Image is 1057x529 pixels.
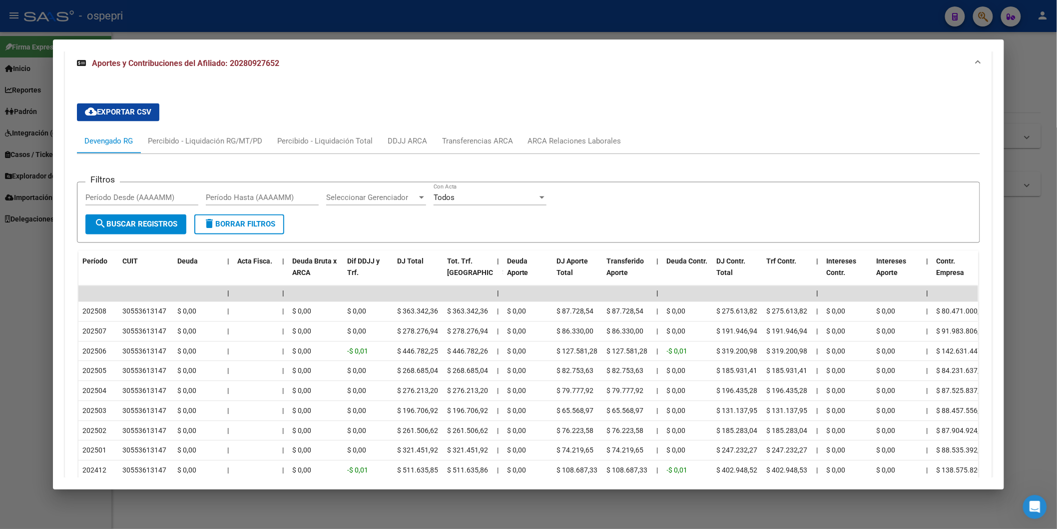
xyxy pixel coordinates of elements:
span: $ 0,00 [667,367,686,375]
span: | [227,257,229,265]
span: | [927,307,928,315]
span: $ 0,00 [877,427,896,435]
span: CUIT [122,257,138,265]
span: | [927,367,928,375]
span: | [927,289,929,297]
span: $ 0,00 [177,446,196,454]
span: 202412 [82,466,106,474]
span: | [657,387,658,395]
span: $ 82.753,63 [607,367,644,375]
span: $ 0,00 [667,446,686,454]
span: | [657,289,659,297]
span: $ 0,00 [347,307,366,315]
span: DJ Aporte Total [557,257,588,277]
span: | [282,307,284,315]
span: | [227,367,229,375]
span: | [282,387,284,395]
datatable-header-cell: | [493,251,503,295]
span: $ 0,00 [292,427,311,435]
span: $ 108.687,33 [607,466,648,474]
span: $ 0,00 [507,446,526,454]
button: Exportar CSV [77,103,159,121]
datatable-header-cell: Intereses Contr. [823,251,873,295]
span: | [927,446,928,454]
span: | [227,307,229,315]
span: $ 87.525.837,98 [937,387,988,395]
span: $ 79.777,92 [557,387,594,395]
datatable-header-cell: CUIT [118,251,173,295]
span: $ 363.342,36 [447,307,488,315]
span: $ 0,00 [177,327,196,335]
span: | [227,446,229,454]
datatable-header-cell: | [223,251,233,295]
span: | [282,347,284,355]
datatable-header-cell: Período [78,251,118,295]
span: $ 138.575.820,52 [937,466,992,474]
span: 202501 [82,446,106,454]
span: $ 0,00 [827,327,846,335]
span: $ 0,00 [827,347,846,355]
span: $ 0,00 [292,367,311,375]
datatable-header-cell: Deuda Bruta x ARCA [288,251,343,295]
span: $ 0,00 [177,427,196,435]
div: Transferencias ARCA [442,136,513,147]
span: $ 0,00 [292,327,311,335]
mat-expansion-panel-header: Aportes y Contribuciones del Afiliado: 20280927652 [65,47,992,79]
span: $ 402.948,52 [717,466,758,474]
div: 30553613147 [122,326,166,337]
datatable-header-cell: Deuda Aporte [503,251,553,295]
span: $ 196.706,92 [397,407,438,415]
span: $ 185.931,41 [767,367,808,375]
span: $ 0,00 [507,307,526,315]
span: | [497,257,499,265]
span: | [227,387,229,395]
span: $ 276.213,20 [447,387,488,395]
span: | [927,427,928,435]
span: Deuda [177,257,198,265]
span: $ 127.581,28 [607,347,648,355]
span: $ 0,00 [827,427,846,435]
span: $ 84.231.637,72 [937,367,988,375]
span: $ 0,00 [507,347,526,355]
span: | [497,327,499,335]
span: DJ Total [397,257,424,265]
span: 202503 [82,407,106,415]
span: | [927,257,929,265]
span: $ 0,00 [877,387,896,395]
span: $ 363.342,36 [397,307,438,315]
span: $ 0,00 [827,387,846,395]
span: $ 321.451,92 [447,446,488,454]
span: DJ Contr. Total [717,257,746,277]
span: $ 0,00 [292,387,311,395]
span: $ 191.946,94 [767,327,808,335]
span: $ 402.948,53 [767,466,808,474]
span: $ 80.471.000,77 [937,307,988,315]
span: | [282,327,284,335]
span: $ 0,00 [292,407,311,415]
span: $ 0,00 [507,327,526,335]
span: $ 127.581,28 [557,347,598,355]
span: $ 319.200,98 [717,347,758,355]
span: $ 131.137,95 [717,407,758,415]
span: $ 261.506,62 [397,427,438,435]
span: | [227,466,229,474]
span: $ 142.631.447,93 [937,347,992,355]
span: $ 0,00 [667,327,686,335]
span: | [227,327,229,335]
span: $ 0,00 [827,446,846,454]
span: 202502 [82,427,106,435]
span: $ 76.223,58 [607,427,644,435]
span: Intereses Aporte [877,257,907,277]
span: $ 0,00 [827,307,846,315]
span: -$ 0,01 [667,347,688,355]
span: Exportar CSV [85,108,151,117]
span: | [282,257,284,265]
span: $ 87.728,54 [557,307,594,315]
datatable-header-cell: Acta Fisca. [233,251,278,295]
span: | [227,427,229,435]
datatable-header-cell: Transferido Aporte [603,251,653,295]
span: Borrar Filtros [203,220,275,229]
span: $ 0,00 [507,466,526,474]
span: Deuda Bruta x ARCA [292,257,337,277]
span: | [657,347,658,355]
